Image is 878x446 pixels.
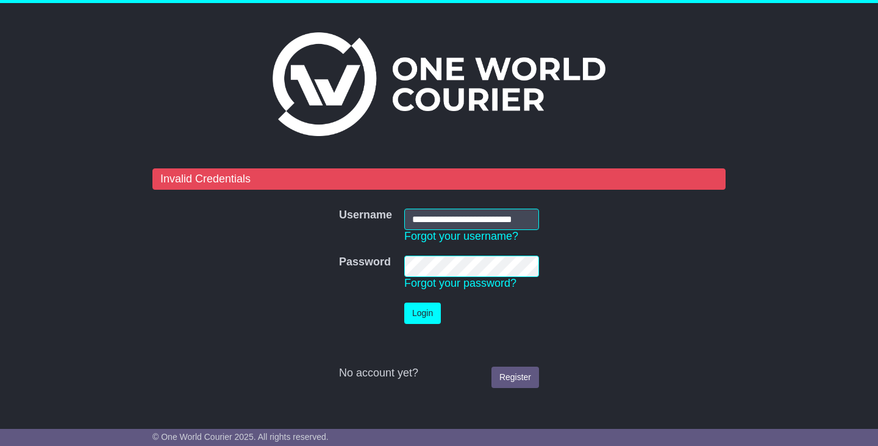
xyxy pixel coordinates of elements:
[339,209,392,222] label: Username
[273,32,605,136] img: One World
[339,256,391,269] label: Password
[491,367,539,388] a: Register
[152,168,726,190] div: Invalid Credentials
[404,277,516,289] a: Forgot your password?
[152,432,329,442] span: © One World Courier 2025. All rights reserved.
[339,367,539,380] div: No account yet?
[404,230,518,242] a: Forgot your username?
[404,303,441,324] button: Login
